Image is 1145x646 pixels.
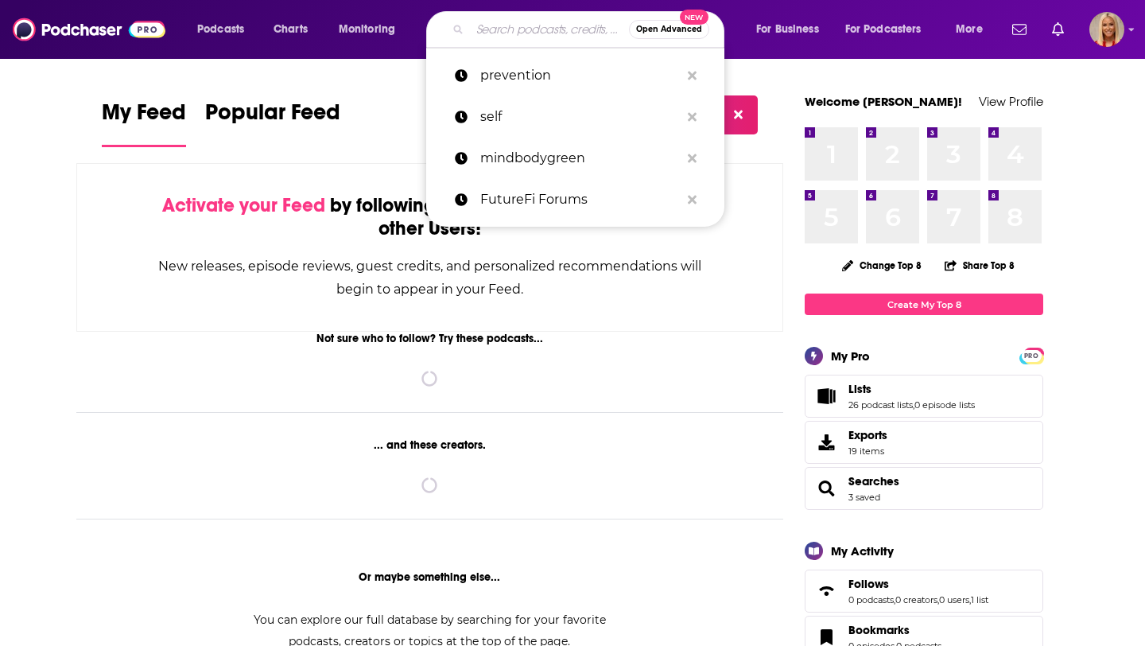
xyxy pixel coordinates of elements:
span: Podcasts [197,18,244,41]
div: by following Podcasts, Creators, Lists, and other Users! [157,194,703,240]
button: open menu [186,17,265,42]
span: For Podcasters [845,18,922,41]
button: Open AdvancedNew [629,20,709,39]
a: My Feed [102,99,186,147]
span: New [680,10,708,25]
a: 26 podcast lists [848,399,913,411]
a: 0 creators [895,594,937,605]
div: My Pro [831,348,870,364]
a: Popular Feed [205,99,340,147]
a: 0 users [939,594,969,605]
a: Bookmarks [848,623,941,637]
span: More [956,18,983,41]
a: Create My Top 8 [805,294,1043,315]
span: Lists [805,375,1043,418]
a: Lists [848,382,975,396]
a: mindbodygreen [426,138,724,179]
a: 0 episode lists [914,399,975,411]
div: New releases, episode reviews, guest credits, and personalized recommendations will begin to appe... [157,255,703,301]
a: prevention [426,55,724,96]
a: Searches [848,474,899,488]
button: open menu [328,17,416,42]
a: View Profile [979,94,1043,109]
a: Exports [805,421,1043,464]
p: FutureFi Forums [480,179,680,220]
a: Show notifications dropdown [1006,16,1033,43]
span: , [969,594,971,605]
div: Search podcasts, credits, & more... [441,11,739,48]
button: open menu [945,17,1003,42]
div: Not sure who to follow? Try these podcasts... [76,332,783,345]
span: PRO [1022,350,1041,362]
input: Search podcasts, credits, & more... [470,17,629,42]
span: Bookmarks [848,623,910,637]
a: Charts [263,17,317,42]
span: Follows [848,577,889,591]
span: , [913,399,914,411]
img: Podchaser - Follow, Share and Rate Podcasts [13,14,165,45]
span: My Feed [102,99,186,135]
span: Open Advanced [636,25,702,33]
a: PRO [1022,349,1041,361]
a: 1 list [971,594,988,605]
a: Searches [810,477,842,500]
button: open menu [835,17,945,42]
a: Follows [810,580,842,602]
p: prevention [480,55,680,96]
p: mindbodygreen [480,138,680,179]
a: FutureFi Forums [426,179,724,220]
span: , [894,594,895,605]
span: Exports [810,431,842,453]
img: User Profile [1089,12,1124,47]
span: Popular Feed [205,99,340,135]
button: Show profile menu [1089,12,1124,47]
span: , [937,594,939,605]
a: 3 saved [848,492,880,503]
a: Lists [810,385,842,407]
span: Lists [848,382,871,396]
a: Show notifications dropdown [1046,16,1070,43]
span: Exports [848,428,887,442]
div: My Activity [831,543,894,558]
span: 19 items [848,446,887,457]
span: Charts [274,18,308,41]
button: Share Top 8 [944,250,1015,281]
span: Follows [805,570,1043,613]
span: Logged in as KymberleeBolden [1089,12,1124,47]
span: Searches [805,467,1043,510]
span: Activate your Feed [162,193,325,217]
button: Change Top 8 [833,255,931,275]
a: 0 podcasts [848,594,894,605]
span: For Business [756,18,819,41]
button: open menu [745,17,839,42]
span: Monitoring [339,18,395,41]
div: Or maybe something else... [76,570,783,584]
p: self [480,96,680,138]
a: self [426,96,724,138]
a: Welcome [PERSON_NAME]! [805,94,962,109]
a: Follows [848,577,988,591]
div: ... and these creators. [76,438,783,452]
